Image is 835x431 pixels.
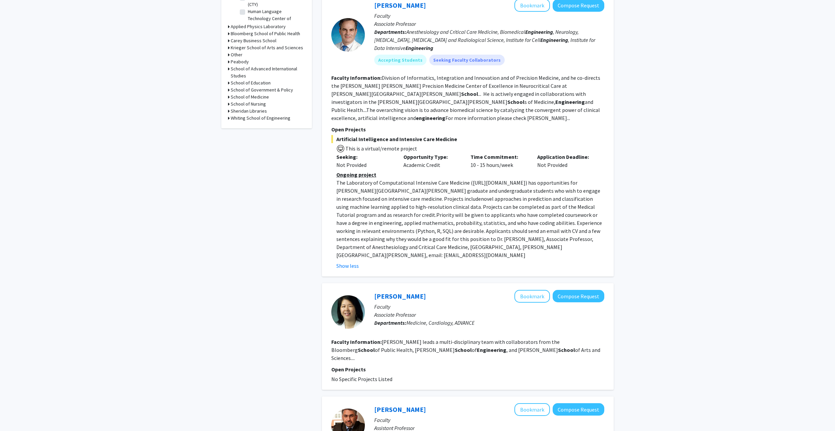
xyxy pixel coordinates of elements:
span: Medicine, Cardiology, ADVANCE [406,319,475,326]
span: Artificial Intelligence and Intensive Care Medicine [331,135,604,143]
b: Departments: [374,319,406,326]
div: Not Provided [532,153,599,169]
h3: School of Medicine [231,94,269,101]
label: Human Language Technology Center of Excellence (HLTCOE) [248,8,303,29]
h3: Krieger School of Arts and Sciences [231,44,303,51]
h3: School of Education [231,79,271,86]
p: Associate Professor [374,311,604,319]
iframe: Chat [5,401,29,426]
fg-read-more: [PERSON_NAME] leads a multi-disciplinary team with collaborators from the Bloomberg of Public Hea... [331,338,600,361]
span: This is a virtual/remote project [345,145,417,152]
mat-chip: Seeking Faculty Collaborators [429,55,505,65]
b: School [507,99,524,105]
span: The Laboratory of Computational Intensive Care Medicine ( [336,179,473,186]
h3: Applied Physics Laboratory [231,23,286,30]
b: Departments: [374,28,406,35]
b: Faculty Information: [331,338,382,345]
button: Add Youseph Yazdi to Bookmarks [514,403,550,416]
div: Academic Credit [398,153,465,169]
fg-read-more: Division of Informatics, Integration and Innovation and of Precision Medicine, and he co-directs ... [331,74,600,121]
button: Add Katherine Wu to Bookmarks [514,290,550,303]
mat-chip: Accepting Students [374,55,427,65]
span: novel approaches in prediction and classification using machine learning applied to high-resoluti... [336,195,595,218]
h3: Sheridan Libraries [231,108,267,115]
h3: Carey Business School [231,37,276,44]
span: ) has opportunities for [PERSON_NAME][GEOGRAPHIC_DATA][PERSON_NAME] graduate and undergraduate st... [336,179,600,202]
h3: Other [231,51,242,58]
b: School [358,347,375,353]
h3: Peabody [231,58,249,65]
h3: School of Government & Policy [231,86,293,94]
p: Time Commitment: [470,153,527,161]
span: No Specific Projects Listed [331,376,392,382]
p: Open Projects [331,125,604,133]
b: Engineering [540,37,568,43]
a: [PERSON_NAME] [374,405,426,414]
p: Faculty [374,12,604,20]
a: [PERSON_NAME] [374,1,426,9]
h3: Whiting School of Engineering [231,115,290,122]
b: School [558,347,575,353]
button: Show less [336,262,359,270]
p: Faculty [374,416,604,424]
b: engineering [416,115,445,121]
h3: Bloomberg School of Public Health [231,30,300,37]
p: Open Projects [331,365,604,373]
p: Opportunity Type: [403,153,460,161]
p: Faculty [374,303,604,311]
b: Engineering [405,45,433,51]
b: School [461,90,478,97]
b: School [455,347,472,353]
p: Associate Professor [374,20,604,28]
a: [PERSON_NAME] [374,292,426,300]
span: Anesthesiology and Critical Care Medicine, Biomedical , Neurology, [MEDICAL_DATA], [MEDICAL_DATA]... [374,28,595,51]
button: Compose Request to Katherine Wu [553,290,604,302]
h3: School of Nursing [231,101,266,108]
b: Faculty Information: [331,74,382,81]
b: Engineering [525,28,553,35]
p: Seeking: [336,153,393,161]
b: Engineering [477,347,506,353]
p: Application Deadline: [537,153,594,161]
u: Ongoing project [336,171,376,178]
button: Compose Request to Youseph Yazdi [553,403,604,416]
h3: School of Advanced International Studies [231,65,305,79]
div: 10 - 15 hours/week [465,153,533,169]
p: [URL][DOMAIN_NAME] Priority will be given to applicants who have completed coursework or have a d... [336,179,604,259]
div: Not Provided [336,161,393,169]
b: Engineering [555,99,585,105]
